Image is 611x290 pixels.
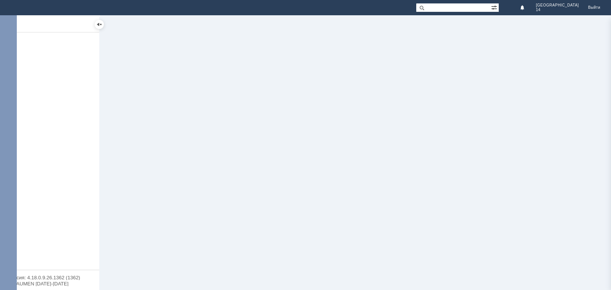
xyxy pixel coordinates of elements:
span: Расширенный поиск [491,3,499,11]
span: [GEOGRAPHIC_DATA] [536,3,579,8]
span: 14 [536,8,579,12]
div: © NAUMEN [DATE]-[DATE] [8,281,92,286]
div: Версия: 4.18.0.9.26.1362 (1362) [8,275,92,280]
div: Скрыть меню [95,20,104,29]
